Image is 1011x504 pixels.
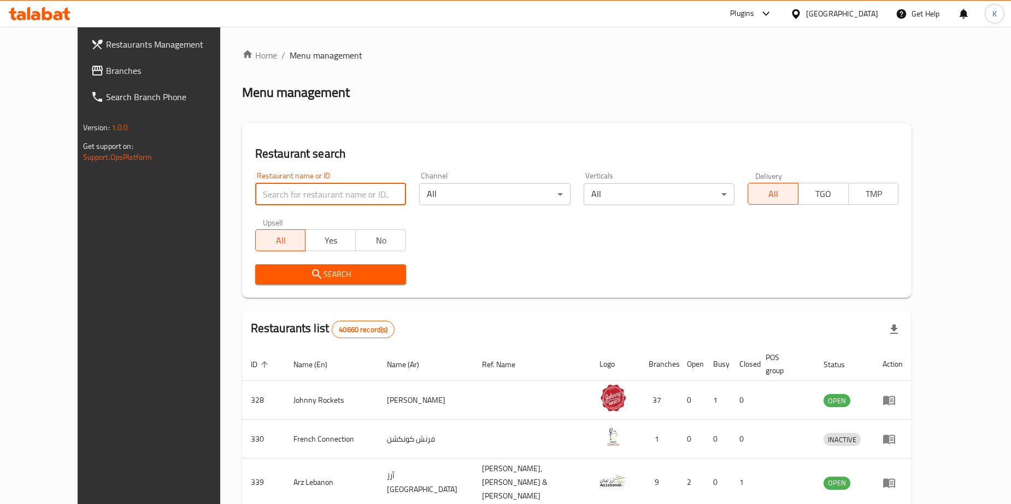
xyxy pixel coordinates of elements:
[263,218,283,226] label: Upsell
[242,420,285,459] td: 330
[293,358,342,371] span: Name (En)
[242,381,285,420] td: 328
[264,268,397,281] span: Search
[255,264,406,285] button: Search
[290,49,362,62] span: Menu management
[678,381,704,420] td: 0
[640,347,678,381] th: Branches
[242,49,277,62] a: Home
[853,186,895,202] span: TMP
[305,229,356,251] button: Yes
[704,381,731,420] td: 1
[82,57,246,84] a: Branches
[281,49,285,62] li: /
[83,150,152,164] a: Support.OpsPlatform
[824,433,861,446] span: INACTIVE
[591,347,640,381] th: Logo
[824,477,850,489] span: OPEN
[731,420,757,459] td: 0
[242,84,350,101] h2: Menu management
[419,183,570,205] div: All
[360,233,402,248] span: No
[255,183,406,205] input: Search for restaurant name or ID..
[874,347,912,381] th: Action
[242,49,912,62] nav: breadcrumb
[332,325,394,335] span: 40660 record(s)
[387,358,433,371] span: Name (Ar)
[755,172,783,179] label: Delivery
[599,384,627,412] img: Johnny Rockets
[83,120,110,135] span: Version:
[803,186,844,202] span: TGO
[824,433,861,446] div: INACTIVE
[260,233,302,248] span: All
[285,381,379,420] td: Johnny Rockets
[285,420,379,459] td: French Connection
[255,229,306,251] button: All
[106,90,238,103] span: Search Branch Phone
[806,8,878,20] div: [GEOGRAPHIC_DATA]
[378,381,473,420] td: [PERSON_NAME]
[992,8,997,20] span: K
[599,467,627,494] img: Arz Lebanon
[704,347,731,381] th: Busy
[111,120,128,135] span: 1.0.0
[881,316,907,343] div: Export file
[640,381,678,420] td: 37
[824,395,850,407] span: OPEN
[482,358,530,371] span: Ref. Name
[678,420,704,459] td: 0
[883,393,903,407] div: Menu
[678,347,704,381] th: Open
[584,183,734,205] div: All
[355,229,406,251] button: No
[824,358,859,371] span: Status
[378,420,473,459] td: فرنش كونكشن
[848,183,899,205] button: TMP
[883,432,903,445] div: Menu
[82,84,246,110] a: Search Branch Phone
[731,347,757,381] th: Closed
[883,476,903,489] div: Menu
[640,420,678,459] td: 1
[310,233,351,248] span: Yes
[731,381,757,420] td: 0
[82,31,246,57] a: Restaurants Management
[255,146,899,162] h2: Restaurant search
[106,64,238,77] span: Branches
[332,321,395,338] div: Total records count
[251,320,395,338] h2: Restaurants list
[251,358,272,371] span: ID
[753,186,794,202] span: All
[83,139,133,153] span: Get support on:
[766,351,802,377] span: POS group
[704,420,731,459] td: 0
[106,38,238,51] span: Restaurants Management
[798,183,849,205] button: TGO
[748,183,798,205] button: All
[599,423,627,450] img: French Connection
[730,7,754,20] div: Plugins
